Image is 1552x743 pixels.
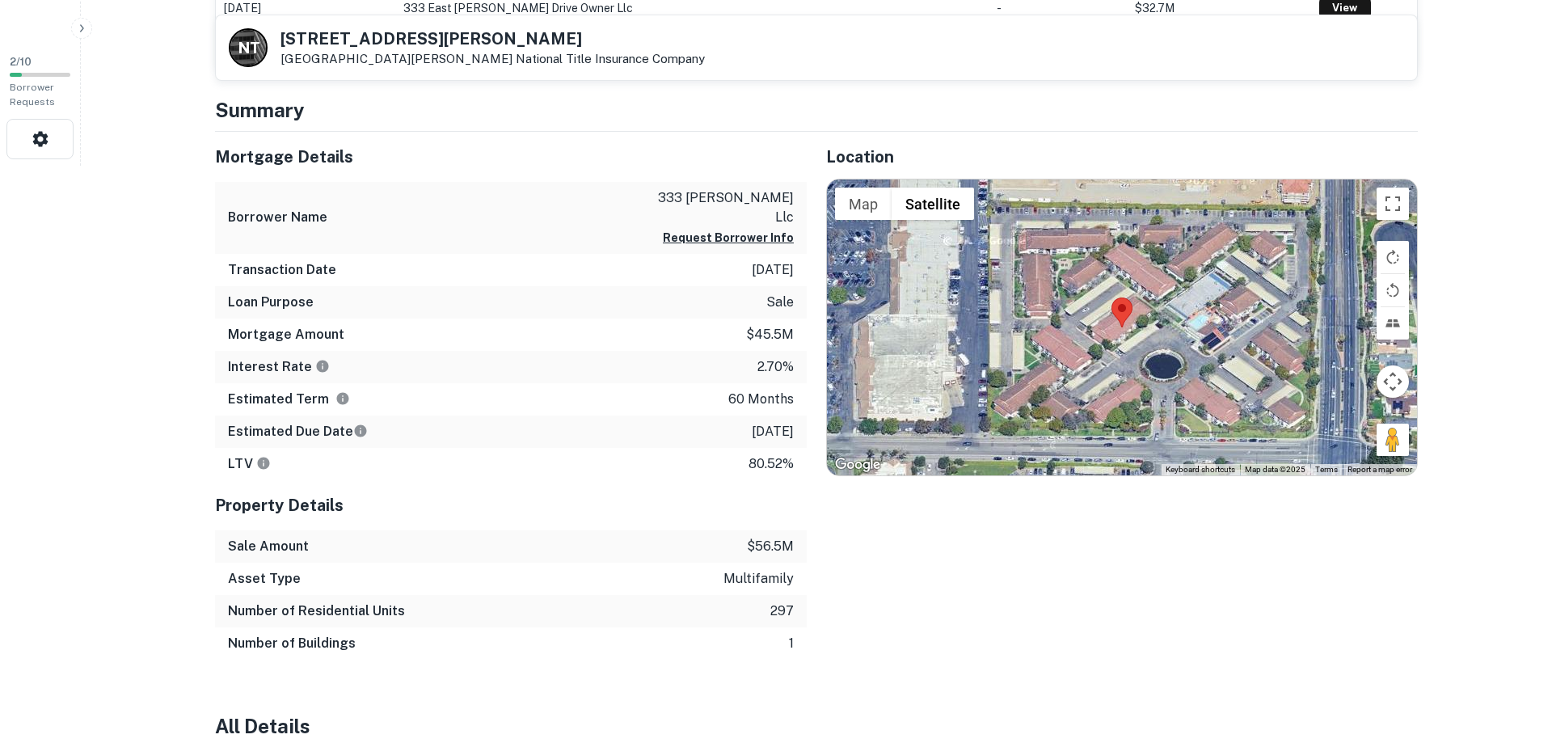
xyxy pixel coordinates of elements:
p: 1 [789,634,794,653]
h4: Summary [215,95,1418,125]
span: Map data ©2025 [1245,465,1305,474]
img: Google [831,454,884,475]
button: Toggle fullscreen view [1377,188,1409,220]
svg: Term is based on a standard schedule for this type of loan. [335,391,350,406]
svg: LTVs displayed on the website are for informational purposes only and may be reported incorrectly... [256,456,271,471]
button: Drag Pegman onto the map to open Street View [1377,424,1409,456]
svg: The interest rates displayed on the website are for informational purposes only and may be report... [315,359,330,374]
h6: Interest Rate [228,357,330,377]
button: Keyboard shortcuts [1166,464,1235,475]
p: 60 months [728,390,794,409]
h6: Estimated Term [228,390,350,409]
h5: [STREET_ADDRESS][PERSON_NAME] [280,31,705,47]
h5: Property Details [215,493,807,517]
a: Terms (opens in new tab) [1315,465,1338,474]
span: 2 / 10 [10,56,32,68]
p: sale [766,293,794,312]
p: $45.5m [746,325,794,344]
h6: Asset Type [228,569,301,589]
p: [GEOGRAPHIC_DATA][PERSON_NAME] [280,52,705,66]
h6: Transaction Date [228,260,336,280]
p: $56.5m [747,537,794,556]
span: Borrower Requests [10,82,55,108]
p: 333 [PERSON_NAME] llc [648,188,794,227]
h6: Estimated Due Date [228,422,368,441]
button: Rotate map counterclockwise [1377,274,1409,306]
button: Map camera controls [1377,365,1409,398]
button: Request Borrower Info [663,228,794,247]
p: multifamily [723,569,794,589]
h6: Mortgage Amount [228,325,344,344]
h6: LTV [228,454,271,474]
svg: Estimate is based on a standard schedule for this type of loan. [353,424,368,438]
button: Show satellite imagery [892,188,974,220]
p: [DATE] [752,422,794,441]
h4: All Details [215,711,1418,741]
h6: Number of Residential Units [228,602,405,621]
h6: Loan Purpose [228,293,314,312]
button: Rotate map clockwise [1377,241,1409,273]
a: National Title Insurance Company [516,52,705,65]
h6: Sale Amount [228,537,309,556]
a: Open this area in Google Maps (opens a new window) [831,454,884,475]
h5: Mortgage Details [215,145,807,169]
button: Tilt map [1377,307,1409,340]
p: 80.52% [749,454,794,474]
a: Report a map error [1347,465,1412,474]
p: N T [238,37,259,59]
p: [DATE] [752,260,794,280]
h6: Borrower Name [228,208,327,227]
button: Show street map [835,188,892,220]
h6: Number of Buildings [228,634,356,653]
p: 2.70% [757,357,794,377]
h5: Location [826,145,1418,169]
iframe: Chat Widget [1471,614,1552,691]
p: 297 [770,602,794,621]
